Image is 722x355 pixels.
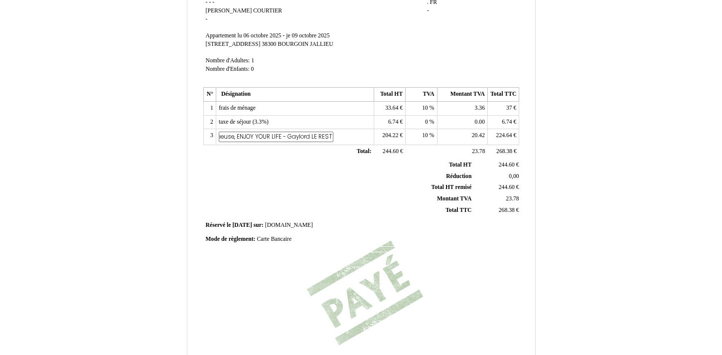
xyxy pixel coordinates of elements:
td: 1 [203,102,216,116]
span: [STREET_ADDRESS] [206,41,261,47]
span: taxe de séjour (3.3%) [219,119,269,125]
span: 23.78 [506,195,519,202]
span: COURTIER [253,7,282,14]
span: 244.60 [499,162,515,168]
span: Nombre d'Enfants: [206,66,250,72]
th: N° [203,88,216,102]
span: [PERSON_NAME] [206,7,252,14]
td: % [406,115,437,129]
span: [DATE] [232,222,252,228]
th: Total TTC [488,88,519,102]
span: Réservé le [206,222,231,228]
span: 3.36 [475,105,485,111]
span: 37 [506,105,512,111]
span: Montant TVA [437,195,471,202]
span: sur: [254,222,264,228]
span: Total: [357,148,371,155]
span: 0 [251,66,254,72]
span: 244.60 [499,184,515,190]
td: € [374,102,405,116]
span: Total TTC [445,207,471,213]
th: Montant TVA [437,88,487,102]
td: € [374,115,405,129]
span: 20.42 [472,132,485,139]
td: € [473,160,521,171]
span: lu 06 octobre 2025 - je 09 octobre 2025 [237,32,329,39]
span: Mode de règlement: [206,236,256,242]
span: 6.74 [502,119,512,125]
td: € [488,129,519,145]
span: - [206,16,208,22]
span: 10 [422,105,428,111]
td: € [473,204,521,216]
span: 23.78 [472,148,485,155]
th: Désignation [216,88,374,102]
span: 1 [251,57,254,64]
td: € [374,145,405,159]
span: Appartement [206,32,236,39]
span: Total HT [449,162,471,168]
span: [DOMAIN_NAME] [265,222,313,228]
span: 268.38 [496,148,512,155]
span: 244.60 [383,148,399,155]
td: € [488,145,519,159]
td: € [488,102,519,116]
td: € [374,129,405,145]
td: % [406,102,437,116]
td: € [473,182,521,193]
span: 0,00 [509,173,519,179]
span: Carte Bancaire [257,236,291,242]
span: 10 [422,132,428,139]
th: TVA [406,88,437,102]
span: 0.00 [475,119,485,125]
span: 0 [425,119,428,125]
span: Total HT remisé [431,184,471,190]
td: % [406,129,437,145]
span: 204.22 [382,132,398,139]
span: 33.64 [385,105,398,111]
span: 6.74 [388,119,398,125]
span: 38300 [262,41,276,47]
td: 2 [203,115,216,129]
span: frais de ménage [219,105,256,111]
span: - [427,7,429,14]
span: Nombre d'Adultes: [206,57,250,64]
th: Total HT [374,88,405,102]
span: BOURGOIN JALLIEU [278,41,333,47]
span: 268.38 [499,207,515,213]
td: 3 [203,129,216,145]
span: 224.64 [496,132,512,139]
span: Réduction [446,173,471,179]
td: € [488,115,519,129]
